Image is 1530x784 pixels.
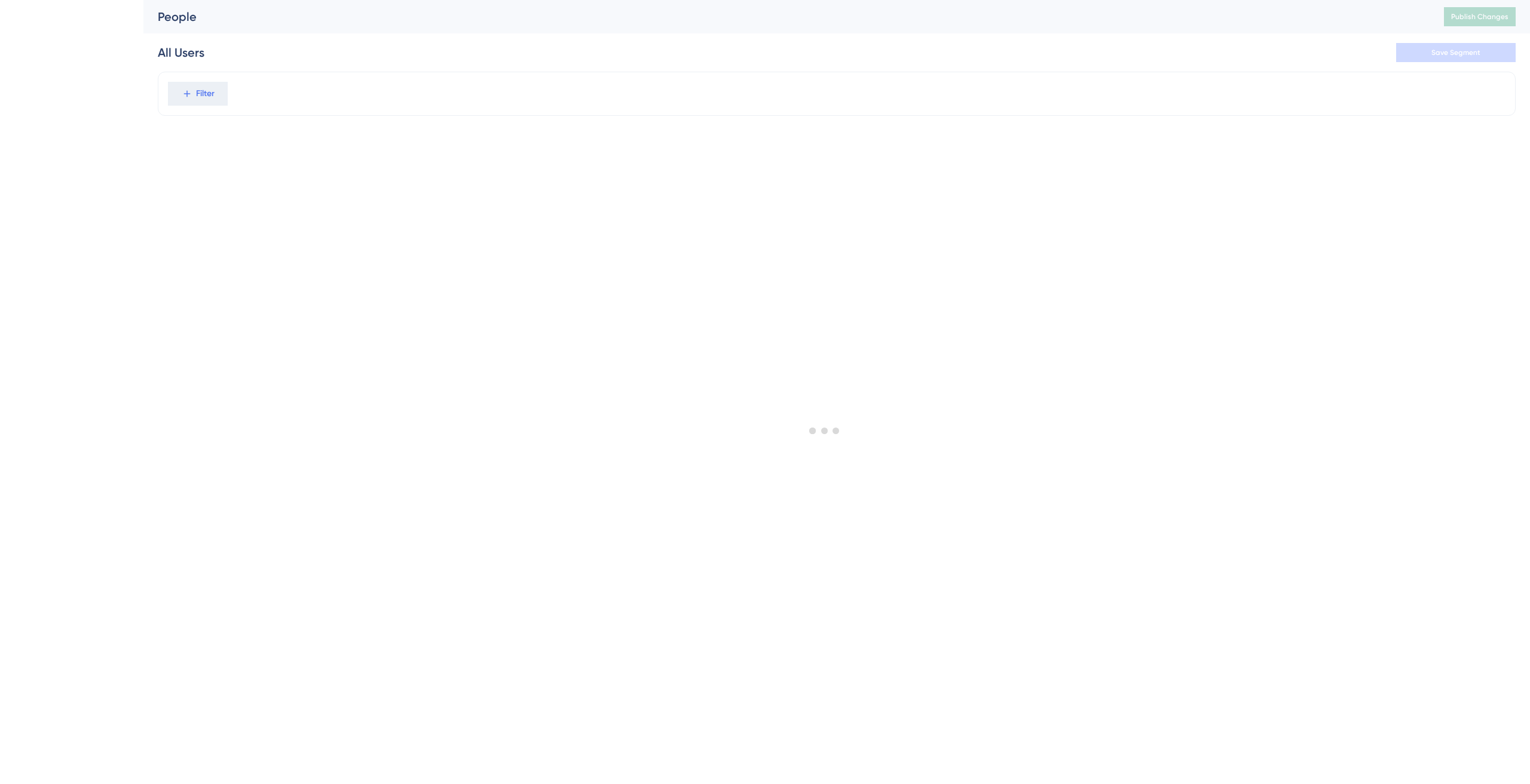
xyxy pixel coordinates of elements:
span: Publish Changes [1451,12,1508,21]
div: People [158,8,1414,25]
div: All Users [158,44,204,61]
button: Publish Changes [1444,7,1516,26]
button: Save Segment [1396,43,1516,62]
span: Save Segment [1431,48,1480,57]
